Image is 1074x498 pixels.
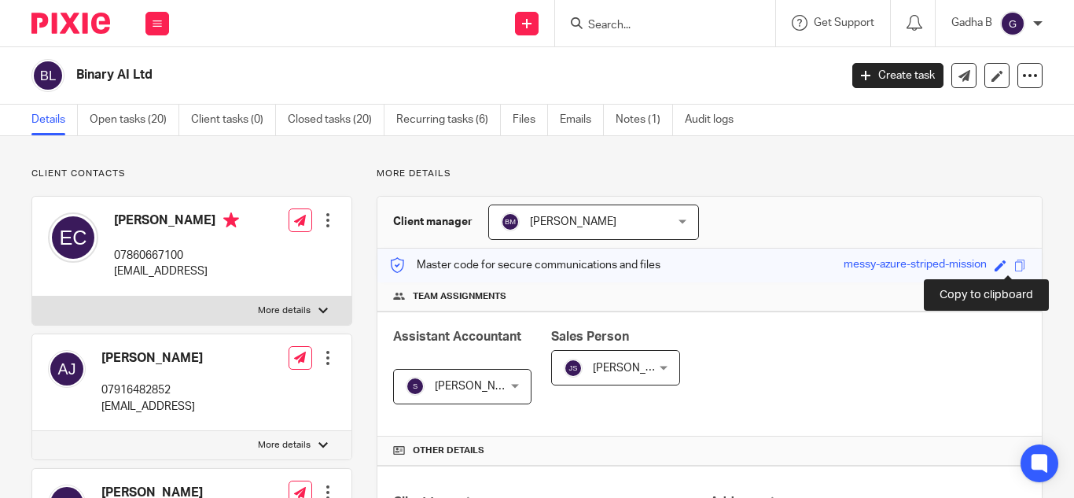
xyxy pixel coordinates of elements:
[413,445,484,457] span: Other details
[114,212,239,232] h4: [PERSON_NAME]
[31,59,64,92] img: svg%3E
[76,67,679,83] h2: Binary AI Ltd
[31,105,78,135] a: Details
[593,363,679,374] span: [PERSON_NAME]
[951,15,992,31] p: Gadha B
[814,17,874,28] span: Get Support
[530,216,616,227] span: [PERSON_NAME]
[31,13,110,34] img: Pixie
[513,105,548,135] a: Files
[564,359,583,378] img: svg%3E
[501,212,520,231] img: svg%3E
[393,330,521,343] span: Assistant Accountant
[114,264,239,279] p: [EMAIL_ADDRESS]
[191,105,276,135] a: Client tasks (0)
[114,248,239,264] p: 07860667100
[258,439,311,452] p: More details
[393,214,473,230] h3: Client manager
[551,330,629,343] span: Sales Person
[101,382,203,398] p: 07916482852
[48,212,98,263] img: svg%3E
[1000,11,1025,36] img: svg%3E
[844,256,987,275] div: messy-azure-striped-mission
[587,19,728,33] input: Search
[685,105,745,135] a: Audit logs
[31,168,352,180] p: Client contacts
[101,350,203,367] h4: [PERSON_NAME]
[616,105,673,135] a: Notes (1)
[852,63,943,88] a: Create task
[288,105,384,135] a: Closed tasks (20)
[435,381,531,392] span: [PERSON_NAME] B
[560,105,604,135] a: Emails
[377,168,1043,180] p: More details
[258,304,311,317] p: More details
[90,105,179,135] a: Open tasks (20)
[223,212,239,228] i: Primary
[48,350,86,388] img: svg%3E
[413,290,506,303] span: Team assignments
[389,257,660,273] p: Master code for secure communications and files
[406,377,425,396] img: svg%3E
[101,399,203,415] p: [EMAIL_ADDRESS]
[396,105,501,135] a: Recurring tasks (6)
